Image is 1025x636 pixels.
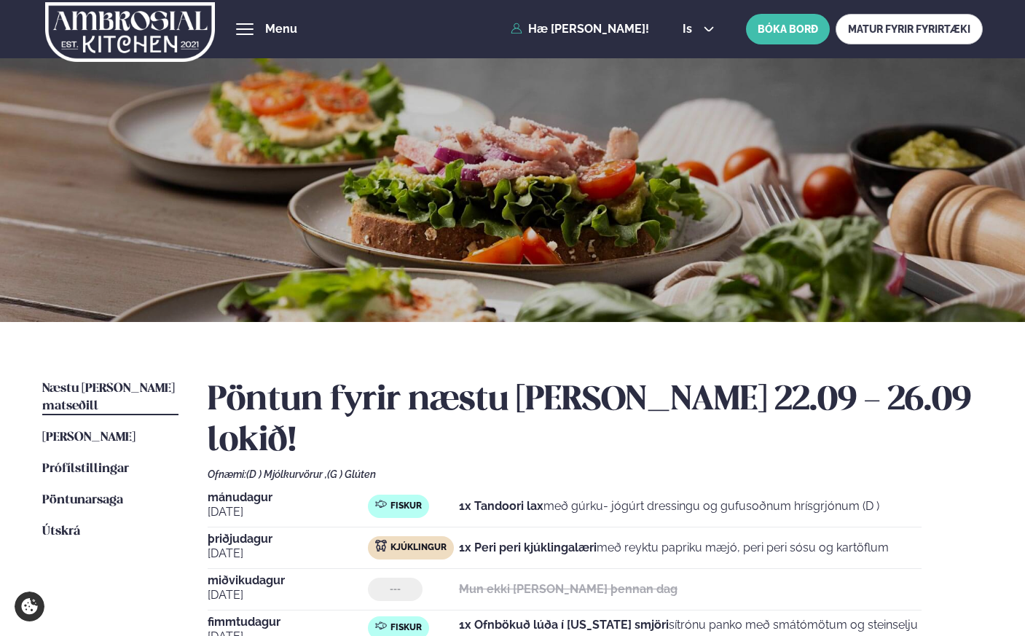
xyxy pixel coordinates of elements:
p: með reyktu papriku mæjó, peri peri sósu og kartöflum [459,539,889,557]
span: Fiskur [390,622,422,634]
a: Pöntunarsaga [42,492,123,509]
span: Prófílstillingar [42,463,129,475]
span: [DATE] [208,545,368,562]
button: hamburger [236,20,254,38]
span: (D ) Mjólkurvörur , [246,468,327,480]
strong: 1x Tandoori lax [459,499,543,513]
span: Fiskur [390,500,422,512]
span: [DATE] [208,586,368,604]
button: is [671,23,726,35]
a: Næstu [PERSON_NAME] matseðill [42,380,178,415]
span: --- [390,584,401,595]
a: [PERSON_NAME] [42,429,136,447]
span: Kjúklingur [390,542,447,554]
span: þriðjudagur [208,533,368,545]
img: logo [45,2,215,62]
a: Cookie settings [15,592,44,621]
a: MATUR FYRIR FYRIRTÆKI [836,14,983,44]
a: Hæ [PERSON_NAME]! [511,23,649,36]
div: Ofnæmi: [208,468,983,480]
span: [DATE] [208,503,368,521]
h2: Pöntun fyrir næstu [PERSON_NAME] 22.09 - 26.09 lokið! [208,380,983,462]
img: fish.svg [375,498,387,510]
strong: Mun ekki [PERSON_NAME] þennan dag [459,582,678,596]
span: Næstu [PERSON_NAME] matseðill [42,382,175,412]
button: BÓKA BORÐ [746,14,830,44]
img: fish.svg [375,620,387,632]
strong: 1x Peri peri kjúklingalæri [459,541,597,554]
span: fimmtudagur [208,616,368,628]
a: Prófílstillingar [42,460,129,478]
p: með gúrku- jógúrt dressingu og gufusoðnum hrísgrjónum (D ) [459,498,879,515]
span: miðvikudagur [208,575,368,586]
strong: 1x Ofnbökuð lúða í [US_STATE] smjöri [459,618,669,632]
img: chicken.svg [375,540,387,551]
span: [PERSON_NAME] [42,431,136,444]
span: (G ) Glúten [327,468,376,480]
span: Útskrá [42,525,80,538]
span: Pöntunarsaga [42,494,123,506]
span: mánudagur [208,492,368,503]
a: Útskrá [42,523,80,541]
span: is [683,23,696,35]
